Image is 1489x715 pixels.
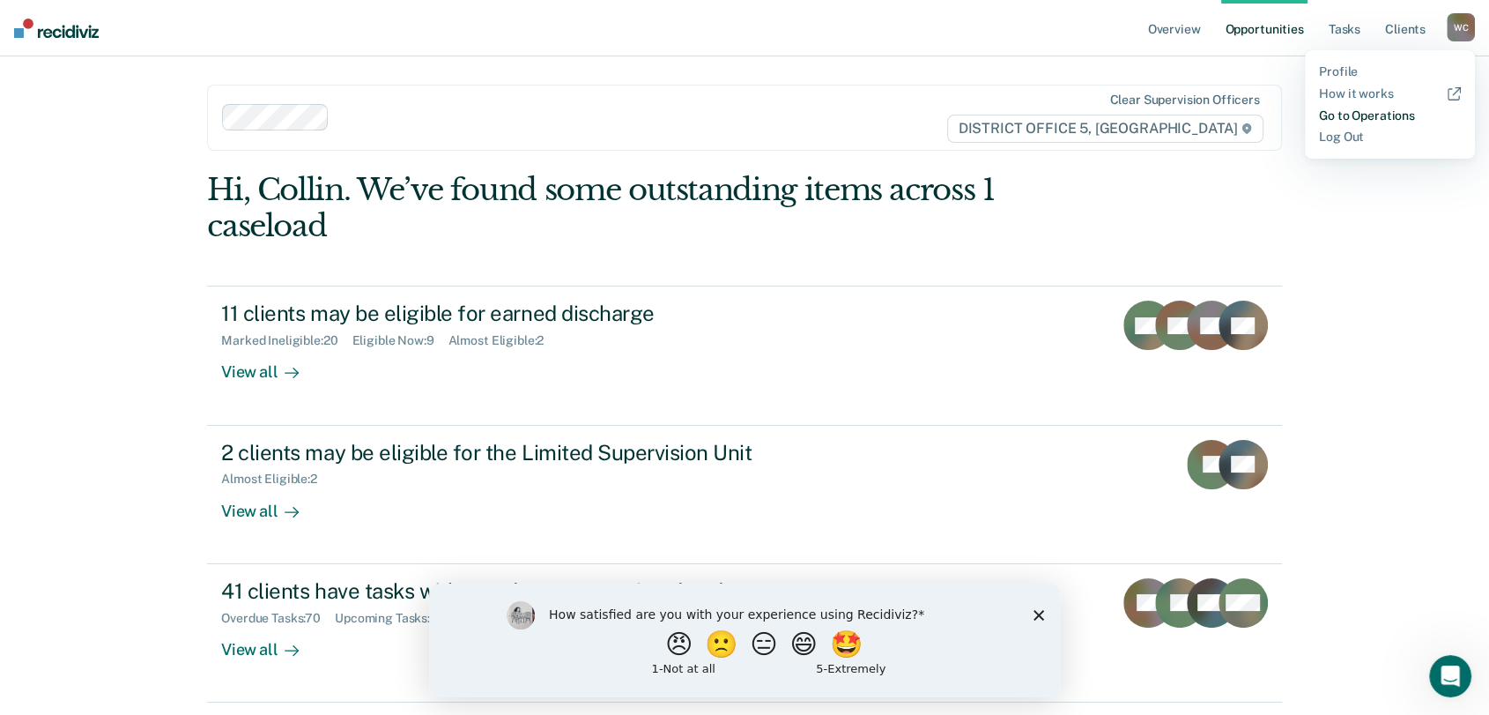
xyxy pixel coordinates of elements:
div: 41 clients have tasks with overdue or upcoming due dates [221,578,840,604]
span: DISTRICT OFFICE 5, [GEOGRAPHIC_DATA] [947,115,1263,143]
div: Almost Eligible : 2 [221,472,331,487]
button: WC [1447,13,1475,41]
div: Upcoming Tasks : 36 [335,611,460,626]
div: Hi, Collin. We’ve found some outstanding items across 1 caseload [207,172,1067,244]
div: Overdue Tasks : 70 [221,611,335,626]
a: Log Out [1319,130,1461,145]
div: Almost Eligible : 2 [448,333,559,348]
div: View all [221,348,320,383]
div: 11 clients may be eligible for earned discharge [221,301,840,326]
div: 2 clients may be eligible for the Limited Supervision Unit [221,440,840,465]
a: 2 clients may be eligible for the Limited Supervision UnitAlmost Eligible:2View all [207,426,1282,564]
div: View all [221,487,320,521]
img: Recidiviz [14,19,99,38]
a: How it works [1319,86,1461,101]
a: 41 clients have tasks with overdue or upcoming due datesOverdue Tasks:70Upcoming Tasks:36View all [207,564,1282,703]
div: Clear supervision officers [1109,93,1259,108]
a: Profile [1319,64,1461,79]
div: View all [221,625,320,659]
a: Go to Operations [1319,108,1461,123]
a: 11 clients may be eligible for earned dischargeMarked Ineligible:20Eligible Now:9Almost Eligible:... [207,286,1282,425]
div: W C [1447,13,1475,41]
div: Eligible Now : 9 [352,333,448,348]
iframe: Survey by Kim from Recidiviz [429,584,1060,697]
div: Marked Ineligible : 20 [221,333,352,348]
iframe: Intercom live chat [1429,655,1471,697]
